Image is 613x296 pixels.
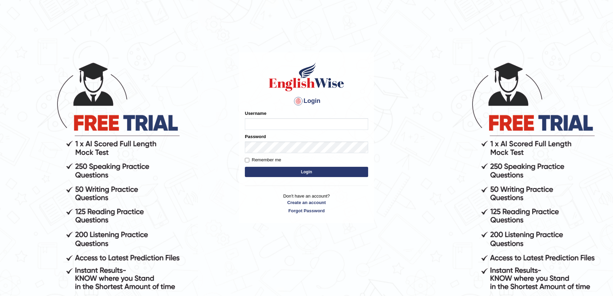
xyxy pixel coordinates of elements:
input: Remember me [245,158,249,162]
h4: Login [245,96,368,107]
img: Logo of English Wise sign in for intelligent practice with AI [267,62,346,92]
button: Login [245,167,368,177]
label: Password [245,133,266,140]
a: Create an account [245,199,368,206]
label: Username [245,110,266,117]
label: Remember me [245,157,281,163]
a: Forgot Password [245,207,368,214]
p: Don't have an account? [245,193,368,214]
